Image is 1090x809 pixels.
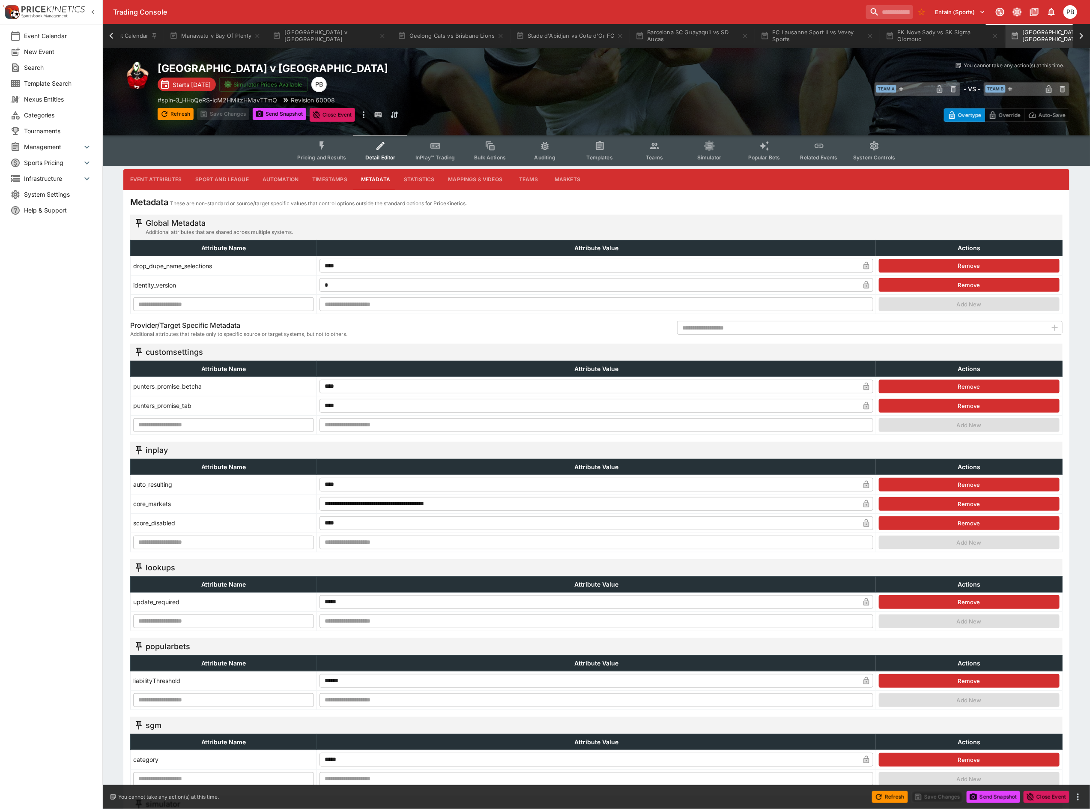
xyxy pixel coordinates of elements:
th: Actions [876,576,1062,592]
h5: customsettings [146,347,203,357]
span: Help & Support [24,206,92,215]
h4: Metadata [130,197,168,208]
button: Markets [548,169,587,190]
td: update_required [131,592,317,611]
th: Attribute Value [317,734,876,750]
span: Templates [587,154,613,161]
button: Notifications [1044,4,1059,20]
button: Remove [879,478,1060,491]
span: Additional attributes that are shared across multiple systems. [146,228,293,237]
button: Remove [879,278,1060,292]
button: Statistics [397,169,442,190]
th: Attribute Name [131,240,317,256]
span: Auditing [535,154,555,161]
button: FK Nove Sady vs SK Sigma Olomouc [881,24,1004,48]
button: Manawatu v Bay Of Plenty [164,24,266,48]
button: Stade d'Abidjan vs Cote d'Or FC [511,24,629,48]
h5: lookups [146,563,175,572]
td: punters_promise_betcha [131,377,317,396]
button: Timestamps [305,169,354,190]
td: score_disabled [131,513,317,533]
span: Simulator [697,154,721,161]
td: category [131,750,317,769]
p: These are non-standard or source/target specific values that control options outside the standard... [170,199,467,208]
button: Auto-Save [1024,108,1069,122]
button: Event Attributes [123,169,188,190]
button: [GEOGRAPHIC_DATA] v [GEOGRAPHIC_DATA] [268,24,391,48]
span: Infrastructure [24,174,82,183]
button: Automation [256,169,306,190]
button: Toggle light/dark mode [1009,4,1025,20]
p: Starts [DATE] [173,80,211,89]
span: Detail Editor [365,154,396,161]
span: Nexus Entities [24,95,92,104]
td: liabilityThreshold [131,671,317,690]
button: Refresh [158,108,194,120]
span: Bulk Actions [474,154,506,161]
button: Barcelona SC Guayaquil vs SD Aucas [630,24,754,48]
span: Related Events [800,154,838,161]
button: Remove [879,259,1060,273]
button: FC Lausanne Sport II vs Vevey Sports [756,24,879,48]
th: Attribute Name [131,734,317,750]
h6: Provider/Target Specific Metadata [130,321,347,330]
span: System Controls [853,154,895,161]
div: Peter Bishop [1063,5,1077,19]
button: Documentation [1027,4,1042,20]
button: Mappings & Videos [442,169,510,190]
p: Override [999,111,1021,120]
span: Teams [646,154,663,161]
button: Remove [879,753,1060,767]
th: Actions [876,655,1062,671]
th: Attribute Name [131,459,317,475]
span: Popular Bets [748,154,780,161]
td: identity_version [131,276,317,295]
th: Attribute Value [317,361,876,377]
span: Template Search [24,79,92,88]
button: Metadata [354,169,397,190]
span: Team B [985,85,1006,93]
button: Remove [879,380,1060,393]
th: Attribute Value [317,655,876,671]
th: Actions [876,361,1062,377]
h2: Copy To Clipboard [158,62,614,75]
button: Remove [879,399,1060,413]
span: Search [24,63,92,72]
button: Override [985,108,1024,122]
button: Event Calendar [103,24,163,48]
button: Remove [879,516,1060,530]
button: Peter Bishop [1061,3,1080,21]
div: Peter Bishop [311,77,327,92]
p: Revision 60008 [291,96,335,105]
button: Send Snapshot [253,108,306,120]
button: Select Tenant [930,5,991,19]
button: Geelong Cats vs Brisbane Lions [393,24,509,48]
h6: - VS - [964,84,980,93]
th: Actions [876,240,1062,256]
button: Remove [879,674,1060,688]
span: New Event [24,47,92,56]
th: Attribute Name [131,655,317,671]
div: Start From [944,108,1069,122]
span: Additional attributes that relate only to specific source or target systems, but not to others. [130,330,347,339]
button: Refresh [872,791,908,803]
span: System Settings [24,190,92,199]
th: Attribute Value [317,459,876,475]
td: drop_dupe_name_selections [131,256,317,276]
img: PriceKinetics [21,6,85,12]
h5: sgm [146,720,161,730]
img: rugby_union.png [123,62,151,89]
button: Close Event [310,108,355,122]
th: Attribute Name [131,361,317,377]
button: Simulator Prices Available [219,77,308,92]
td: punters_promise_tab [131,396,317,415]
h5: inplay [146,445,168,455]
td: auto_resulting [131,475,317,494]
p: You cannot take any action(s) at this time. [118,793,219,801]
button: Close Event [1024,791,1069,803]
span: InPlay™ Trading [415,154,455,161]
button: Remove [879,497,1060,511]
img: Sportsbook Management [21,14,68,18]
h5: Global Metadata [146,218,293,228]
button: Send Snapshot [967,791,1020,803]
